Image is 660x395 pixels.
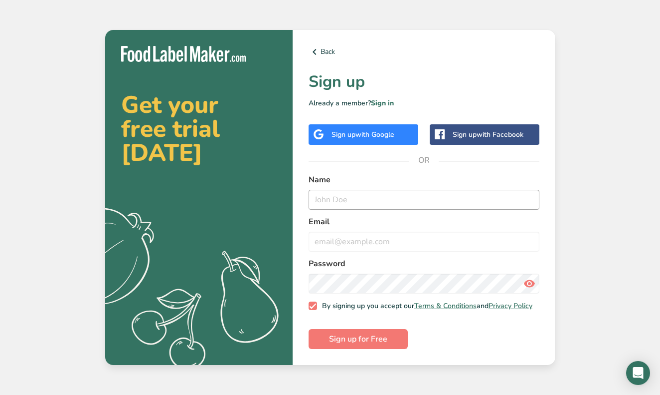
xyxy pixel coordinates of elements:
div: Sign up [331,129,394,140]
input: John Doe [309,190,539,210]
div: Open Intercom Messenger [626,361,650,385]
span: Sign up for Free [329,333,387,345]
h2: Get your free trial [DATE] [121,93,277,165]
a: Terms & Conditions [414,301,477,311]
button: Sign up for Free [309,329,408,349]
label: Email [309,216,539,228]
span: with Google [355,130,394,139]
span: with Facebook [477,130,523,139]
a: Back [309,46,539,58]
p: Already a member? [309,98,539,108]
input: email@example.com [309,232,539,252]
span: By signing up you accept our and [317,302,532,311]
img: Food Label Maker [121,46,246,62]
a: Sign in [371,98,394,108]
h1: Sign up [309,70,539,94]
span: OR [409,145,439,175]
label: Password [309,258,539,270]
a: Privacy Policy [489,301,532,311]
label: Name [309,174,539,186]
div: Sign up [453,129,523,140]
